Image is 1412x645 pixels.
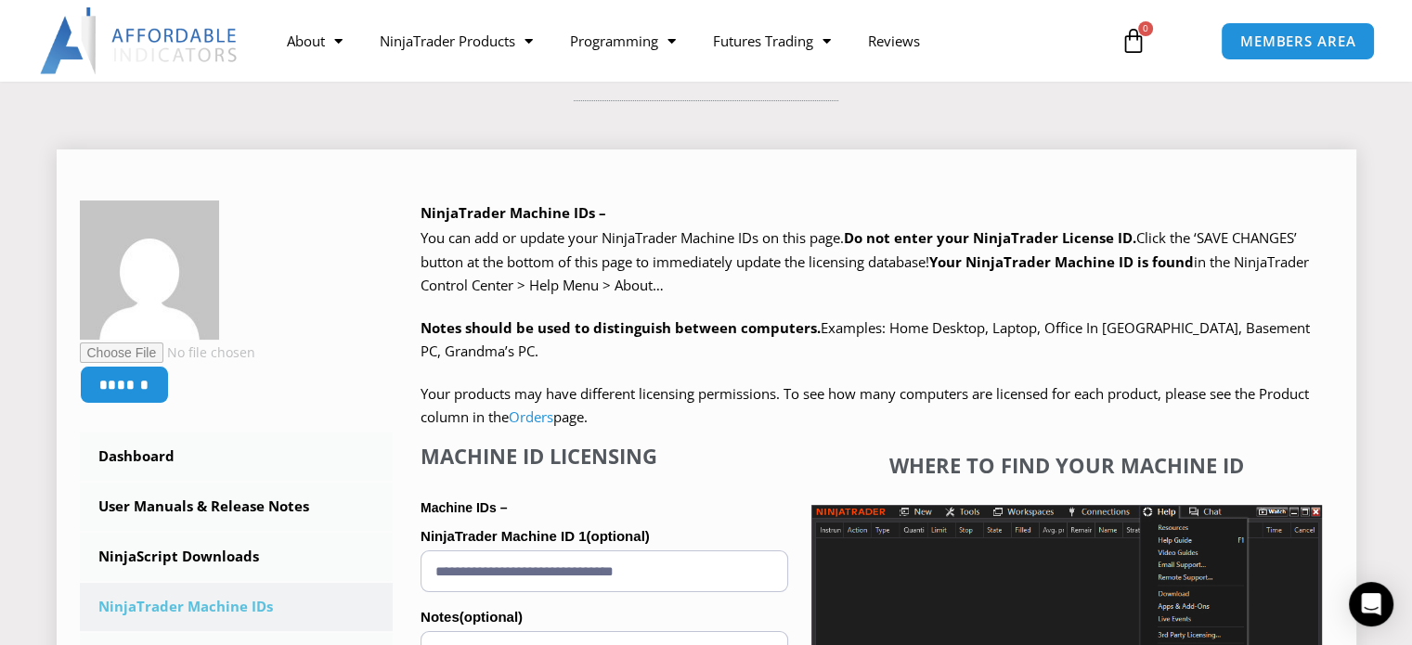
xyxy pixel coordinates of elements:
span: You can add or update your NinjaTrader Machine IDs on this page. [421,228,844,247]
label: Notes [421,603,788,631]
a: MEMBERS AREA [1221,22,1376,60]
label: NinjaTrader Machine ID 1 [421,522,788,550]
img: a55463143594c9797f31776f1d7330fbded71a597fe60bb171cf30ed7be6332c [80,200,219,340]
strong: Notes should be used to distinguish between computers. [421,318,821,337]
span: 0 [1138,21,1153,36]
span: Your products may have different licensing permissions. To see how many computers are licensed fo... [421,384,1309,427]
h4: Machine ID Licensing [421,444,788,468]
a: User Manuals & Release Notes [80,483,394,531]
a: Programming [551,19,694,62]
span: (optional) [460,609,523,625]
span: MEMBERS AREA [1240,34,1356,48]
b: Do not enter your NinjaTrader License ID. [844,228,1136,247]
img: LogoAI | Affordable Indicators – NinjaTrader [40,7,240,74]
a: 0 [1093,14,1174,68]
a: NinjaTrader Machine IDs [80,583,394,631]
a: NinjaTrader Products [361,19,551,62]
span: Click the ‘SAVE CHANGES’ button at the bottom of this page to immediately update the licensing da... [421,228,1309,294]
a: Reviews [849,19,939,62]
a: NinjaScript Downloads [80,533,394,581]
span: (optional) [586,528,649,544]
a: Orders [509,407,553,426]
a: About [268,19,361,62]
h4: Where to find your Machine ID [811,453,1322,477]
strong: Your NinjaTrader Machine ID is found [929,252,1194,271]
a: Dashboard [80,432,394,481]
span: Examples: Home Desktop, Laptop, Office In [GEOGRAPHIC_DATA], Basement PC, Grandma’s PC. [421,318,1310,361]
b: NinjaTrader Machine IDs – [421,203,606,222]
a: Futures Trading [694,19,849,62]
strong: Machine IDs – [421,500,507,515]
div: Open Intercom Messenger [1349,582,1393,626]
nav: Menu [268,19,1102,62]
